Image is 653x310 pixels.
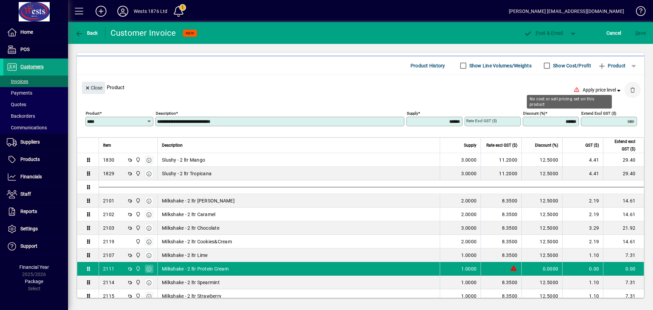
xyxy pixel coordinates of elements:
div: 2101 [103,197,114,204]
span: Reports [20,209,37,214]
span: Package [25,279,43,284]
td: 12.5000 [521,276,562,289]
span: Wests Cordials [134,197,141,205]
span: Product History [411,60,445,71]
app-page-header-button: Back [68,27,105,39]
td: 0.0000 [521,262,562,276]
td: 4.41 [562,167,603,180]
div: 8.3500 [485,293,517,299]
span: 1.0000 [461,279,477,286]
div: [PERSON_NAME] [EMAIL_ADDRESS][DOMAIN_NAME] [509,6,624,17]
span: Cancel [606,28,621,38]
button: Save [634,27,648,39]
td: 0.00 [603,262,644,276]
span: Close [85,82,102,94]
span: Staff [20,191,31,197]
span: Back [75,30,98,36]
a: Backorders [3,110,68,122]
span: Wests Cordials [134,224,141,232]
div: 8.3500 [485,252,517,259]
td: 14.61 [603,235,644,248]
td: 14.61 [603,194,644,208]
span: Products [20,157,40,162]
div: 1830 [103,157,114,163]
mat-label: Discount (%) [523,111,545,116]
div: 2103 [103,225,114,231]
div: 8.3500 [485,238,517,245]
span: Payments [7,90,32,96]
td: 12.5000 [521,221,562,235]
span: ost & Email [524,30,563,36]
div: Product [77,75,644,100]
div: 11.2000 [485,157,517,163]
a: Knowledge Base [631,1,644,23]
span: 3.0000 [461,170,477,177]
span: Milkshake - 2 ltr [PERSON_NAME] [162,197,235,204]
span: Wests Cordials [134,211,141,218]
td: 12.5000 [521,235,562,248]
span: Suppliers [20,139,40,145]
span: ave [635,28,646,38]
span: Wests Cordials [134,251,141,259]
td: 12.5000 [521,153,562,167]
span: Rate excl GST ($) [486,142,517,149]
span: P [536,30,539,36]
div: 2102 [103,211,114,218]
span: Slushy - 2 ltr Mango [162,157,205,163]
span: Discount (%) [535,142,558,149]
button: Product History [408,60,448,72]
div: Customer Invoice [111,28,176,38]
div: 2119 [103,238,114,245]
span: Wests Cordials [134,238,141,245]
span: Product [598,60,625,71]
app-page-header-button: Close [80,84,107,91]
td: 0.00 [562,262,603,276]
span: POS [20,47,30,52]
td: 1.10 [562,276,603,289]
a: Financials [3,168,68,185]
button: Cancel [605,27,623,39]
span: 1.0000 [461,252,477,259]
span: 2.0000 [461,238,477,245]
span: 3.0000 [461,157,477,163]
td: 2.19 [562,208,603,221]
button: Add [90,5,112,17]
mat-label: Extend excl GST ($) [581,111,616,116]
span: NEW [186,31,194,35]
span: Wests Cordials [134,170,141,177]
span: Customers [20,64,44,69]
a: Quotes [3,99,68,110]
span: Milkshake - 2 ltr Caramel [162,211,215,218]
div: 8.3500 [485,197,517,204]
span: Backorders [7,113,35,119]
span: 2.0000 [461,197,477,204]
mat-label: Description [156,111,176,116]
div: 8.3500 [485,211,517,218]
span: Item [103,142,111,149]
mat-label: Supply [407,111,418,116]
td: 4.41 [562,153,603,167]
span: Invoices [7,79,28,84]
div: 11.2000 [485,170,517,177]
span: Description [162,142,183,149]
td: 29.40 [603,167,644,180]
a: Staff [3,186,68,203]
span: Extend excl GST ($) [607,138,635,153]
td: 2.19 [562,235,603,248]
td: 2.19 [562,194,603,208]
button: Profile [112,5,134,17]
td: 1.10 [562,289,603,303]
td: 12.5000 [521,167,562,180]
a: Payments [3,87,68,99]
span: Milkshake - 2 ltr Lime [162,252,208,259]
mat-label: Product [86,111,100,116]
span: Supply [464,142,476,149]
td: 7.31 [603,289,644,303]
div: 2107 [103,252,114,259]
span: Communications [7,125,47,130]
td: 12.5000 [521,248,562,262]
td: 7.31 [603,276,644,289]
span: S [635,30,638,36]
span: Milkshake - 2 ltr Spearmint [162,279,220,286]
button: Delete [624,82,641,98]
